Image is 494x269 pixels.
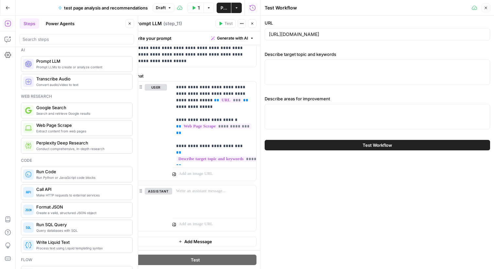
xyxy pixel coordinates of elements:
span: Run Python or JavaScript code blocks [36,175,127,180]
textarea: Prompt LLM [134,20,162,27]
div: Ai [21,47,133,53]
span: Format JSON [36,204,127,210]
label: Chat [134,73,256,79]
div: Web research [21,93,133,99]
span: Test [224,21,233,26]
input: https://www.notion.com/help/notion-ai-faqs [269,31,486,38]
label: URL [265,20,490,26]
span: Generate with AI [217,35,248,41]
button: assistant [145,188,172,194]
div: Code [21,158,133,163]
span: Draft [156,5,166,11]
span: Prompt LLM [36,58,127,64]
span: Conduct comprehensive, in-depth research [36,146,127,151]
span: Google Search [36,104,127,111]
button: Draft [153,4,174,12]
span: Web Page Scrape [36,122,127,128]
div: assistant [134,185,167,231]
button: Add Message [134,237,256,246]
span: Test [191,257,200,263]
span: Run SQL Query [36,221,127,228]
span: Test Workflow [363,142,392,148]
span: Query databases with SQL [36,228,127,233]
button: Test [216,19,236,28]
span: Publish [221,5,227,11]
span: Prompt LLMs to create or analyze content [36,64,127,70]
span: Transcribe Audio [36,76,127,82]
button: Generate with AI [208,34,256,42]
div: Write your prompt [130,31,260,45]
label: Describe target topic and keywords [265,51,490,58]
span: ( step_11 ) [163,20,182,27]
button: Steps [20,18,39,29]
div: Flow [21,257,133,263]
span: test page analysis and recommendations [64,5,148,11]
div: user [134,81,167,181]
button: Test Workflow [265,140,490,150]
button: Publish [217,3,231,13]
button: user [145,84,167,91]
button: Power Agents [42,18,78,29]
span: Call API [36,186,127,193]
span: Extract content from web pages [36,128,127,134]
span: Add Message [184,238,212,245]
span: Write Liquid Text [36,239,127,245]
span: Process text using Liquid templating syntax [36,245,127,251]
span: Test Workflow [198,5,200,11]
label: Describe areas for improvement [265,95,490,102]
span: Perplexity Deep Research [36,140,127,146]
input: Search steps [23,36,131,42]
button: Test [134,255,256,265]
span: Convert audio/video to text [36,82,127,87]
button: Test Workflow [188,3,204,13]
span: Create a valid, structured JSON object [36,210,127,215]
button: test page analysis and recommendations [54,3,152,13]
span: Search and retrieve Google results [36,111,127,116]
span: Make HTTP requests to external services [36,193,127,198]
span: Run Code [36,168,127,175]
